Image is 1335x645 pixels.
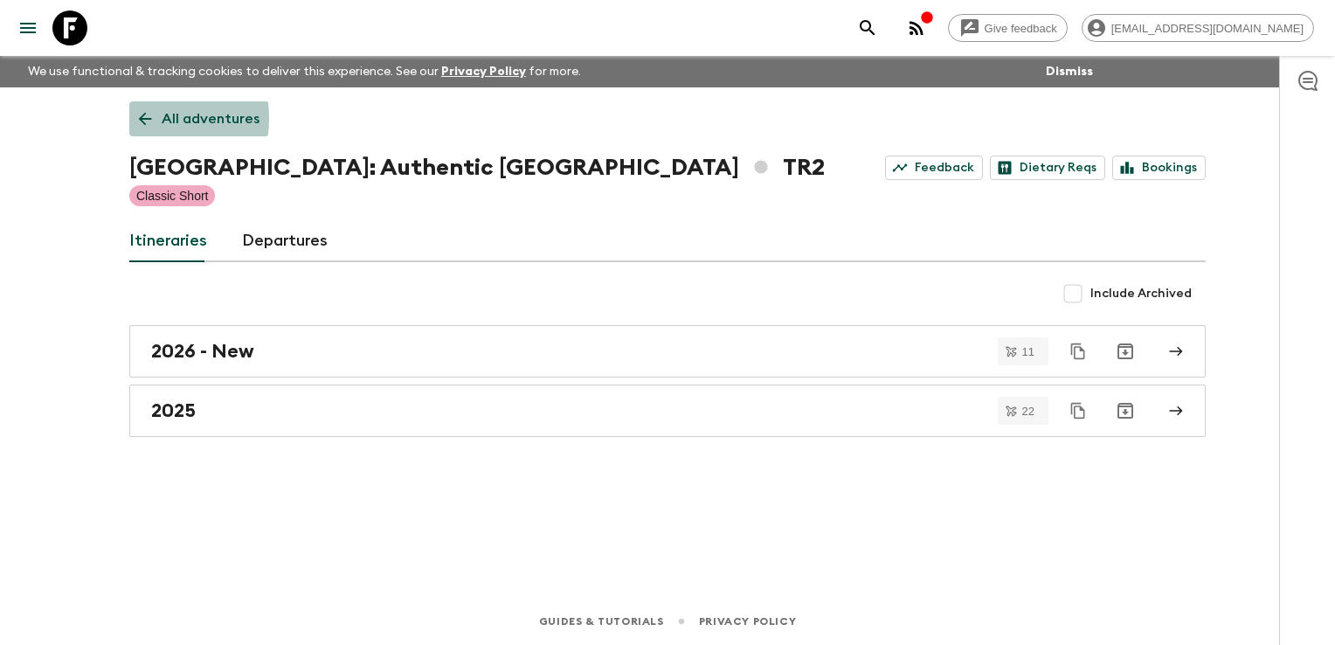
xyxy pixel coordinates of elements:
[1062,395,1094,427] button: Duplicate
[151,340,254,363] h2: 2026 - New
[1108,334,1143,369] button: Archive
[1062,336,1094,367] button: Duplicate
[990,156,1105,180] a: Dietary Reqs
[1082,14,1314,42] div: [EMAIL_ADDRESS][DOMAIN_NAME]
[129,150,825,185] h1: [GEOGRAPHIC_DATA]: Authentic [GEOGRAPHIC_DATA] TR2
[1012,346,1045,357] span: 11
[1112,156,1206,180] a: Bookings
[948,14,1068,42] a: Give feedback
[129,325,1206,378] a: 2026 - New
[699,612,796,631] a: Privacy Policy
[162,108,259,129] p: All adventures
[1012,406,1045,417] span: 22
[441,66,526,78] a: Privacy Policy
[242,220,328,262] a: Departures
[129,220,207,262] a: Itineraries
[1108,393,1143,428] button: Archive
[10,10,45,45] button: menu
[151,399,196,422] h2: 2025
[1102,22,1313,35] span: [EMAIL_ADDRESS][DOMAIN_NAME]
[129,101,269,136] a: All adventures
[1041,59,1097,84] button: Dismiss
[21,56,588,87] p: We use functional & tracking cookies to deliver this experience. See our for more.
[885,156,983,180] a: Feedback
[975,22,1067,35] span: Give feedback
[539,612,664,631] a: Guides & Tutorials
[136,187,208,205] p: Classic Short
[850,10,885,45] button: search adventures
[129,385,1206,437] a: 2025
[1090,285,1192,302] span: Include Archived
